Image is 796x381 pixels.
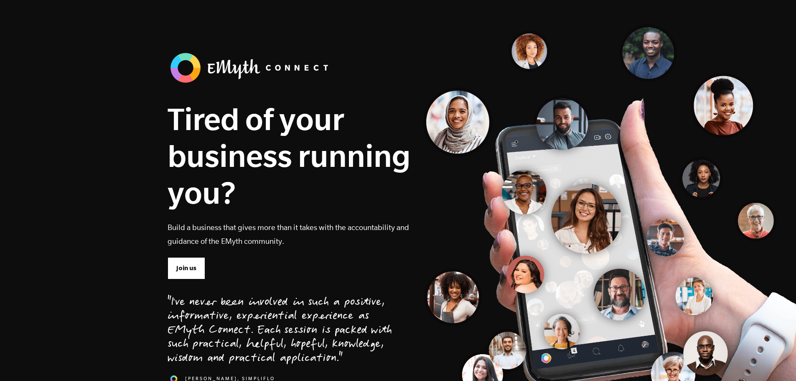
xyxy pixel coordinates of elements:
[168,296,392,366] div: "I've never been involved in such a positive, informative, experiential experience as EMyth Conne...
[168,50,335,85] img: banner_logo
[168,100,411,211] h1: Tired of your business running you?
[168,257,205,279] a: Join us
[754,341,796,381] iframe: Chat Widget
[176,263,196,273] span: Join us
[168,220,411,248] p: Build a business that gives more than it takes with the accountability and guidance of the EMyth ...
